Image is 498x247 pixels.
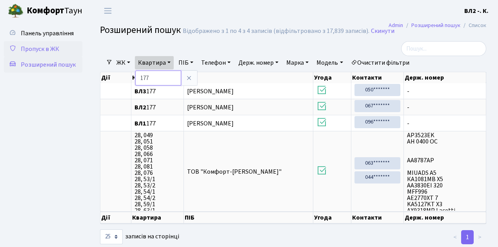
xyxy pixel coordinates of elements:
button: Переключити навігацію [98,4,118,17]
span: [PERSON_NAME] [187,103,234,112]
li: Список [460,21,486,30]
th: Контакти [351,212,403,223]
b: ВЛ2 [134,103,146,112]
span: Розширений пошук [100,23,181,37]
span: 177 [134,120,180,127]
b: ВЛ3 [134,87,146,96]
th: Держ. номер [404,72,486,83]
th: ПІБ [184,72,313,83]
span: AP3523EK АН 0400 ОС АА8787АР MIUADS A5 КА1081МВ X5 АА3830ЕІ 320 MFF996 AE2770XT 7 KA5127KT X3 AX9... [407,132,483,211]
a: Панель управління [4,25,82,41]
span: Панель управління [21,29,74,38]
a: Розширений пошук [4,57,82,73]
img: logo.png [8,3,24,19]
a: ВЛ2 -. К. [464,6,489,16]
span: [PERSON_NAME] [187,119,234,128]
span: [PERSON_NAME] [187,87,234,96]
span: Пропуск в ЖК [21,45,59,53]
th: Дії [100,212,131,223]
a: Модель [313,56,346,69]
a: Розширений пошук [411,21,460,29]
a: Скинути [371,27,394,35]
a: Квартира [135,56,174,69]
th: Дії [100,72,131,83]
a: Очистити фільтри [348,56,413,69]
th: Квартира [131,72,184,83]
nav: breadcrumb [377,17,498,34]
a: ПІБ [175,56,196,69]
th: Угода [313,212,351,223]
b: ВЛ2 -. К. [464,7,489,15]
span: 28, 049 28, 051 28, 058 28, 066 28, 071 28, 081 28, 076 28, 53/1 28, 53/2 28, 54/1 28, 54/2 28, 5... [134,132,180,211]
a: Марка [283,56,312,69]
th: Контакти [351,72,403,83]
span: Розширений пошук [21,60,76,69]
a: Держ. номер [235,56,282,69]
th: Квартира [131,212,184,223]
div: Відображено з 1 по 4 з 4 записів (відфільтровано з 17,839 записів). [183,27,369,35]
span: - [407,88,483,94]
select: записів на сторінці [100,229,123,244]
th: ПІБ [184,212,313,223]
span: Таун [27,4,82,18]
span: ТОВ "Комфорт-[PERSON_NAME]" [187,167,282,176]
input: Пошук... [401,41,486,56]
a: Пропуск в ЖК [4,41,82,57]
label: записів на сторінці [100,229,179,244]
span: - [407,104,483,111]
span: 177 [134,88,180,94]
a: 1 [461,230,474,244]
a: Admin [389,21,403,29]
a: Телефон [198,56,234,69]
span: - [407,120,483,127]
b: ВЛ1 [134,119,146,128]
b: Комфорт [27,4,64,17]
th: Держ. номер [404,212,486,223]
span: 177 [134,104,180,111]
th: Угода [313,72,351,83]
a: ЖК [113,56,133,69]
